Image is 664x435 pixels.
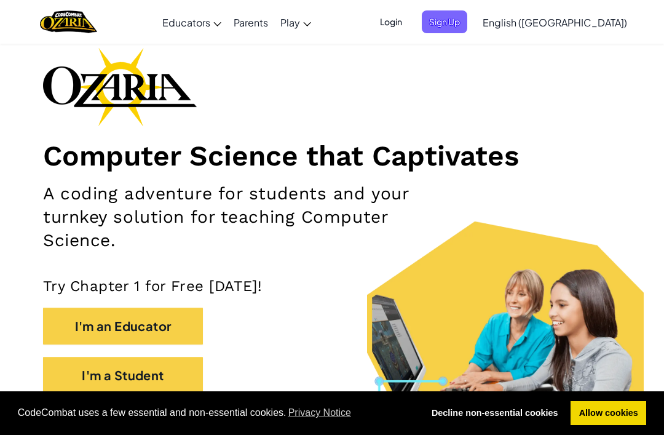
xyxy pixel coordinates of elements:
[423,401,566,426] a: deny cookies
[43,182,430,252] h2: A coding adventure for students and your turnkey solution for teaching Computer Science.
[43,47,197,126] img: Ozaria branding logo
[483,16,627,29] span: English ([GEOGRAPHIC_DATA])
[227,6,274,39] a: Parents
[40,9,97,34] a: Ozaria by CodeCombat logo
[287,404,354,422] a: learn more about cookies
[162,16,210,29] span: Educators
[280,16,300,29] span: Play
[476,6,633,39] a: English ([GEOGRAPHIC_DATA])
[156,6,227,39] a: Educators
[40,9,97,34] img: Home
[422,10,467,33] button: Sign Up
[274,6,317,39] a: Play
[43,277,621,295] p: Try Chapter 1 for Free [DATE]!
[43,308,203,345] button: I'm an Educator
[43,138,621,173] h1: Computer Science that Captivates
[18,404,414,422] span: CodeCombat uses a few essential and non-essential cookies.
[43,357,203,394] button: I'm a Student
[571,401,646,426] a: allow cookies
[373,10,409,33] button: Login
